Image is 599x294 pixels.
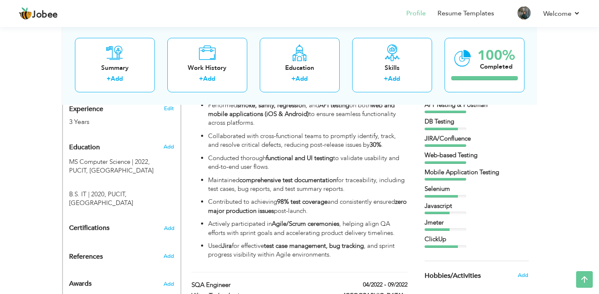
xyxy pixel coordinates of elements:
span: PUCIT, [GEOGRAPHIC_DATA] [69,166,154,175]
span: Education [69,144,100,151]
p: Performed , and on both to ensure seamless functionality across platforms. [208,101,407,128]
div: API Testing & Postman [425,101,529,109]
div: Jmeter [425,218,529,227]
strong: 98% test coverage [277,198,328,206]
strong: functional and UI testing [266,154,333,162]
div: B.S. IT, 2020 [63,178,181,208]
img: jobee.io [19,7,32,20]
div: Summary [82,63,148,72]
span: Experience [69,106,103,113]
strong: web and mobile applications (iOS & Android) [208,101,395,118]
div: Skills [359,63,425,72]
strong: Agile/Scrum ceremonies [272,220,339,228]
strong: zero major production issues [208,198,407,215]
a: Jobee [19,7,58,20]
strong: API testing [319,101,349,109]
div: Share some of your professional and personal interests. [418,261,535,290]
span: References [69,253,103,261]
p: Contributed to achieving and consistently ensured post-launch. [208,198,407,215]
div: Web-based Testing [425,151,529,160]
label: + [291,74,296,83]
div: Selenium [425,185,529,193]
label: + [107,74,111,83]
a: Add [388,74,400,83]
strong: smoke, sanity, regression [237,101,306,109]
a: Add [111,74,123,83]
span: Awards [69,280,92,288]
a: Resume Templates [437,9,494,18]
div: 3 Years [69,117,155,127]
span: Add [164,252,174,260]
span: Add [518,272,528,279]
div: Add the reference. [63,252,181,265]
a: Welcome [543,9,580,19]
strong: 30% [370,141,381,149]
label: 04/2022 - 09/2022 [363,281,408,289]
p: Collaborated with cross-functional teams to promptly identify, track, and resolve critical defect... [208,132,407,150]
div: Education [266,63,333,72]
p: Used for effective , and sprint progress visibility within Agile environments. [208,242,407,259]
p: Actively participated in , helping align QA efforts with sprint goals and accelerating product de... [208,220,407,237]
a: Profile [406,9,426,18]
span: MS Computer Science, PUCIT, 2022 [69,158,150,166]
div: DB Testing [425,117,529,126]
p: Maintained for traceability, including test cases, bug reports, and test summary reports. [208,176,407,194]
img: Profile Img [517,6,531,20]
div: JIRA/Confluence [425,134,529,143]
div: Add your educational degree. [69,139,174,208]
label: SQA Engineer [191,281,331,289]
label: + [199,74,203,83]
span: Jobee [32,10,58,20]
div: ClickUp [425,235,529,244]
div: Javascript [425,202,529,210]
a: Add [296,74,308,83]
div: 100% [477,48,515,62]
label: + [384,74,388,83]
div: MS Computer Science, 2022 [63,158,181,175]
div: Mobile Application Testing [425,168,529,177]
span: Add [164,143,174,151]
span: Certifications [69,223,109,232]
strong: comprehensive test documentation [239,176,336,184]
strong: Jira [222,242,232,250]
strong: test case management, bug tracking [264,242,364,250]
span: Hobbies/Activities [425,272,481,280]
div: Completed [477,62,515,71]
span: Add the certifications you’ve earned. [164,225,174,231]
a: Add [203,74,215,83]
span: Add [164,280,174,288]
div: Work History [174,63,241,72]
span: PUCIT, [GEOGRAPHIC_DATA] [69,190,133,207]
span: B.S. IT, PUCIT, 2020 [69,190,106,198]
p: Conducted thorough to validate usability and end-to-end user flows. [208,154,407,172]
a: Edit [164,105,174,112]
div: Add the awards you’ve earned. [63,272,181,292]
